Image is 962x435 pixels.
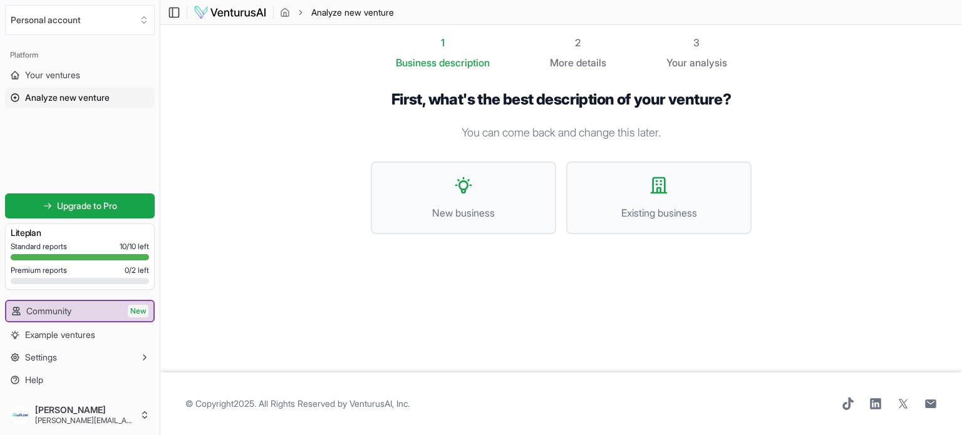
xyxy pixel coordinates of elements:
[566,161,752,234] button: Existing business
[690,56,727,69] span: analysis
[11,242,67,252] span: Standard reports
[5,65,155,85] a: Your ventures
[25,329,95,341] span: Example ventures
[550,55,574,70] span: More
[371,124,752,141] p: You can come back and change this later.
[666,55,687,70] span: Your
[5,370,155,390] a: Help
[349,398,408,409] a: VenturusAI, Inc
[576,56,606,69] span: details
[5,400,155,430] button: [PERSON_NAME][PERSON_NAME][EMAIL_ADDRESS][DOMAIN_NAME]
[5,5,155,35] button: Select an organization
[5,193,155,218] a: Upgrade to Pro
[120,242,149,252] span: 10 / 10 left
[580,205,738,220] span: Existing business
[25,91,110,104] span: Analyze new venture
[311,6,394,19] span: Analyze new venture
[25,351,57,364] span: Settings
[371,161,556,234] button: New business
[396,35,490,50] div: 1
[25,69,80,81] span: Your ventures
[25,374,43,386] span: Help
[396,55,437,70] span: Business
[194,5,267,20] img: logo
[5,88,155,108] a: Analyze new venture
[26,305,71,317] span: Community
[666,35,727,50] div: 3
[57,200,117,212] span: Upgrade to Pro
[280,6,394,19] nav: breadcrumb
[439,56,490,69] span: description
[11,227,149,239] h3: Lite plan
[5,347,155,367] button: Settings
[371,90,752,109] h1: First, what's the best description of your venture?
[385,205,542,220] span: New business
[11,265,67,275] span: Premium reports
[5,325,155,345] a: Example ventures
[125,265,149,275] span: 0 / 2 left
[128,305,148,317] span: New
[185,397,410,410] span: © Copyright 2025 . All Rights Reserved by .
[550,35,606,50] div: 2
[35,404,135,416] span: [PERSON_NAME]
[35,416,135,426] span: [PERSON_NAME][EMAIL_ADDRESS][DOMAIN_NAME]
[10,405,30,425] img: ALV-UjXlq-AMhFINEvB44aoEzXJHLa6Pnzyj8T1vOA6qnYAsbYvSi_CDF8jbwt7RaX3cUGDl-WHblmiYOzoIjmNxXO_ETv9na...
[5,45,155,65] div: Platform
[6,301,153,321] a: CommunityNew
